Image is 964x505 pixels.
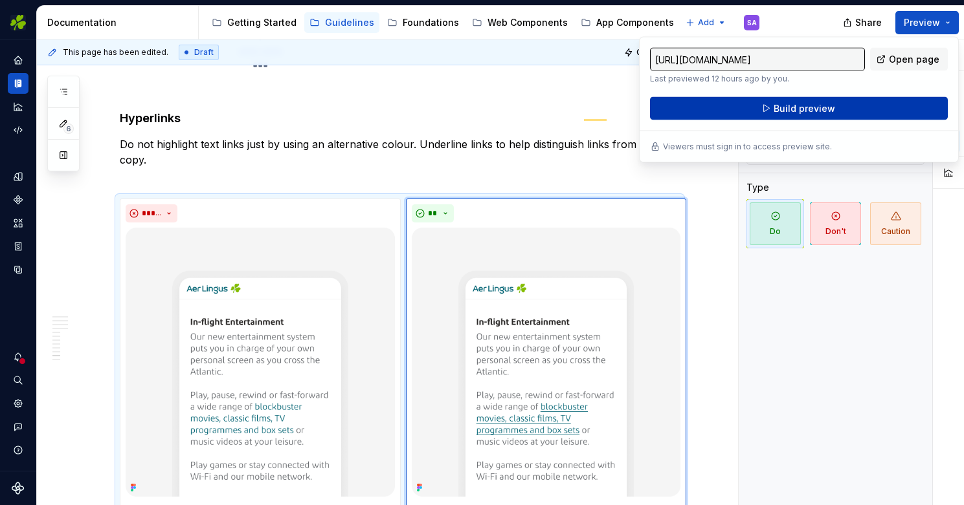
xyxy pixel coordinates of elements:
span: Build preview [774,102,835,115]
div: Foundations [403,16,459,29]
a: Settings [8,393,28,414]
div: Web Components [488,16,568,29]
a: Design tokens [8,166,28,187]
button: Do [746,199,804,248]
div: SA [747,17,757,28]
button: Share [836,11,890,34]
button: Caution [867,199,925,248]
span: Caution [870,202,921,245]
span: Don't [810,202,861,245]
img: 56b5df98-d96d-4d7e-807c-0afdf3bdaefa.png [10,15,26,30]
p: Do not highlight text links just by using an alternative colour. Underline links to help distingu... [120,136,680,183]
a: Getting Started [207,12,302,33]
a: Foundations [382,12,464,33]
span: Preview [904,16,940,29]
svg: Supernova Logo [12,482,25,495]
div: Page tree [207,10,679,36]
span: Open page [889,53,939,66]
a: Assets [8,213,28,233]
button: Search ⌘K [8,370,28,391]
button: Don't [807,199,864,248]
a: Components [8,189,28,210]
a: Open page [870,48,948,71]
button: Contact support [8,416,28,437]
span: Draft [194,47,214,58]
a: Code automation [8,120,28,140]
span: Quick preview [636,47,692,58]
a: Storybook stories [8,236,28,257]
div: Guidelines [325,16,374,29]
p: Last previewed 12 hours ago by you. [650,74,865,84]
span: Share [855,16,882,29]
div: Documentation [47,16,193,29]
a: Documentation [8,73,28,94]
span: 6 [63,124,74,134]
button: Preview [895,11,959,34]
button: Build preview [650,97,948,120]
a: Analytics [8,96,28,117]
a: Guidelines [304,12,379,33]
button: Quick preview [620,43,698,61]
div: App Components [596,16,674,29]
span: Add [698,17,714,28]
button: Notifications [8,347,28,367]
img: 934bdfc0-2d88-48ca-8b5a-5669a9c35d37.png [412,228,681,497]
a: App Components [576,12,679,33]
span: Do [750,202,801,245]
span: This page has been edited. [63,47,168,58]
a: Data sources [8,259,28,280]
h4: Hyperlinks [120,111,680,126]
div: Getting Started [227,16,297,29]
p: Viewers must sign in to access preview site. [663,142,832,152]
div: Type [746,181,769,194]
button: Add [682,14,730,32]
a: Web Components [467,12,573,33]
img: b14633be-2549-48b9-a9e6-aa83cbe9450b.png [126,228,395,497]
a: Home [8,50,28,70]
